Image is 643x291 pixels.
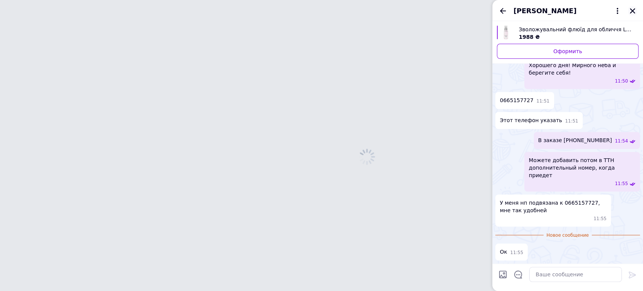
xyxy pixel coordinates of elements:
a: Посмотреть товар [497,26,638,41]
img: 3253877055_w80_h80_uvlazhnyayuschij-flyuid-dlya.jpg [504,26,508,39]
img: spinner_grey-bg-hcd09dd2d8f1a785e3413b09b97f8118e7.gif [357,147,377,167]
span: 11:55 12.08.2025 [615,181,628,187]
span: Ок [500,248,507,256]
span: 1988 ₴ [519,34,540,40]
span: 11:50 12.08.2025 [615,78,628,84]
button: [PERSON_NAME] [513,6,622,16]
span: 11:51 12.08.2025 [565,118,578,124]
span: [PERSON_NAME] [513,6,576,16]
span: Зволожувальний флюїд для обличчя Lancôme Hydra Zen 50ml [519,26,632,33]
button: Закрыть [628,6,637,15]
button: Назад [498,6,507,15]
button: Открыть шаблоны ответов [513,270,523,279]
span: 0665157727 [500,96,533,104]
span: 11:54 12.08.2025 [615,138,628,144]
a: Оформить [497,44,638,59]
span: 11:55 12.08.2025 [594,216,607,222]
span: Можете добавить потом в ТТН дополнительный номер, когда приедет [529,156,635,179]
span: У меня нп подвязана к 0665157727, мне так удобней [500,199,606,214]
span: 11:55 12.08.2025 [510,250,523,256]
span: Новое сообщение [544,232,592,239]
span: Этот телефон указать [500,116,562,124]
span: 11:51 12.08.2025 [536,98,550,104]
span: В заказе [PHONE_NUMBER] [538,136,612,144]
